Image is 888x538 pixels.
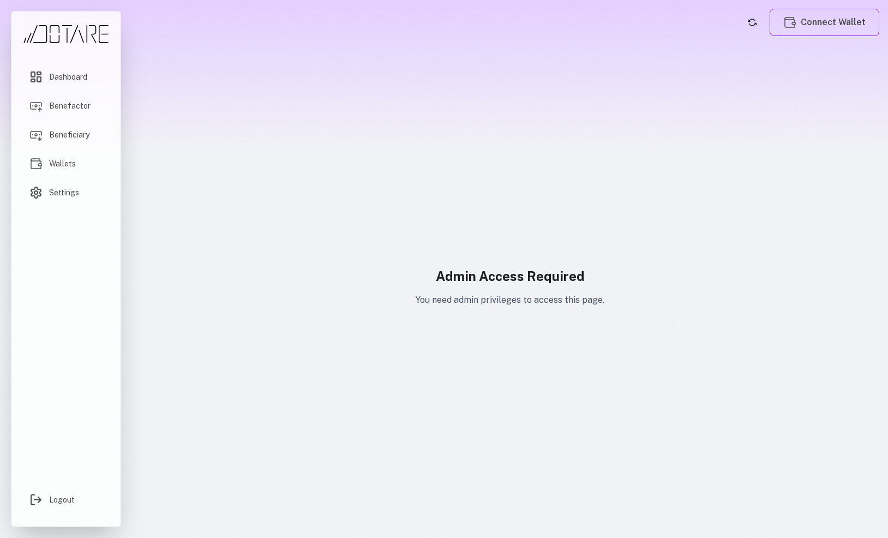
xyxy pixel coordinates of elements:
p: You need admin privileges to access this page. [416,294,604,307]
img: Wallets [29,157,43,170]
h1: Admin Access Required [416,267,604,285]
img: Dotare Logo [22,25,110,44]
img: Wallets [783,16,796,29]
span: Wallets [49,158,76,169]
img: Benefactor [29,99,43,112]
span: Logout [49,494,75,505]
span: Dashboard [49,71,87,82]
button: Connect Wallet [770,9,879,36]
span: Settings [49,187,79,198]
button: Refresh account status [743,14,761,31]
img: Beneficiary [29,128,43,141]
span: Benefactor [49,100,91,111]
span: Beneficiary [49,129,89,140]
